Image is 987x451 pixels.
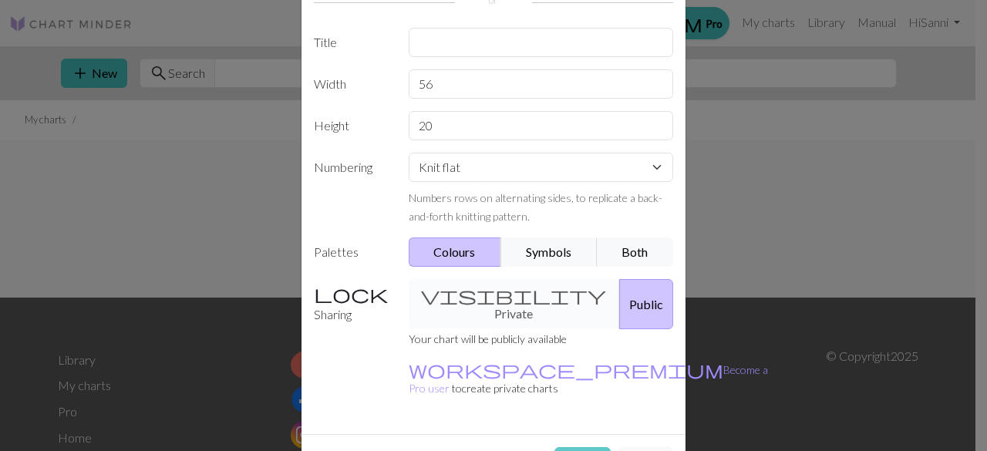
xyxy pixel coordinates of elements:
[305,237,399,267] label: Palettes
[597,237,674,267] button: Both
[409,358,723,380] span: workspace_premium
[305,28,399,57] label: Title
[305,153,399,225] label: Numbering
[305,111,399,140] label: Height
[619,279,673,329] button: Public
[305,279,399,329] label: Sharing
[305,69,399,99] label: Width
[409,237,502,267] button: Colours
[409,363,768,395] small: to create private charts
[409,332,567,345] small: Your chart will be publicly available
[409,363,768,395] a: Become a Pro user
[500,237,598,267] button: Symbols
[409,191,662,223] small: Numbers rows on alternating sides, to replicate a back-and-forth knitting pattern.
